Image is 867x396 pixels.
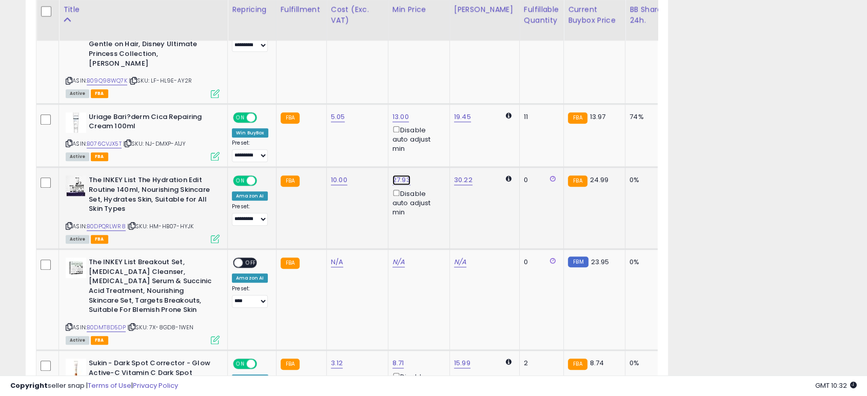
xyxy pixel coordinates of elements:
[255,360,272,368] span: OFF
[91,89,108,98] span: FBA
[454,4,515,15] div: [PERSON_NAME]
[87,140,122,148] a: B076CVJX5T
[331,358,343,368] a: 3.12
[88,381,131,390] a: Terms of Use
[591,257,609,267] span: 23.95
[255,113,272,122] span: OFF
[232,285,268,308] div: Preset:
[91,152,108,161] span: FBA
[454,175,472,185] a: 30.22
[89,258,213,317] b: The INKEY List Breakout Set, [MEDICAL_DATA] Cleanser, [MEDICAL_DATA] Serum & Succinic Acid Treatm...
[392,4,445,15] div: Min Price
[629,4,667,26] div: BB Share 24h.
[524,112,556,122] div: 11
[281,359,300,370] small: FBA
[506,175,511,182] i: Calculated using Dynamic Max Price.
[454,112,471,122] a: 19.45
[87,323,126,332] a: B0DMT8D5DP
[66,175,86,196] img: 41ytoTj55CL._SL40_.jpg
[234,176,247,185] span: ON
[392,175,410,185] a: 27.93
[89,175,213,216] b: The INKEY List The Hydration Edit Routine 140ml, Nourishing Skincare Set, Hydrates Skin, Suitable...
[392,188,442,217] div: Disable auto adjust min
[66,152,89,161] span: All listings currently available for purchase on Amazon
[392,358,404,368] a: 8.71
[232,191,268,201] div: Amazon AI
[87,76,127,85] a: B09Q98WQ7K
[524,4,559,26] div: Fulfillable Quantity
[454,257,466,267] a: N/A
[255,176,272,185] span: OFF
[568,175,587,187] small: FBA
[234,113,247,122] span: ON
[281,175,300,187] small: FBA
[123,140,186,148] span: | SKU: NJ-DMXP-A1JY
[66,2,220,97] div: ASIN:
[91,235,108,244] span: FBA
[127,222,193,230] span: | SKU: HM-HB07-HYJK
[66,112,86,133] img: 4132lM5ifIL._SL40_.jpg
[66,175,220,242] div: ASIN:
[66,359,86,379] img: 31U5EEOrwRL._SL40_.jpg
[454,358,470,368] a: 15.99
[281,258,300,269] small: FBA
[392,257,405,267] a: N/A
[629,258,663,267] div: 0%
[232,273,268,283] div: Amazon AI
[629,112,663,122] div: 74%
[568,359,587,370] small: FBA
[281,4,322,15] div: Fulfillment
[66,89,89,98] span: All listings currently available for purchase on Amazon
[568,112,587,124] small: FBA
[133,381,178,390] a: Privacy Policy
[10,381,48,390] strong: Copyright
[629,359,663,368] div: 0%
[629,175,663,185] div: 0%
[392,112,409,122] a: 13.00
[568,256,588,267] small: FBM
[232,4,272,15] div: Repricing
[331,175,347,185] a: 10.00
[10,381,178,391] div: seller snap | |
[331,257,343,267] a: N/A
[524,258,556,267] div: 0
[281,112,300,124] small: FBA
[392,124,442,154] div: Disable auto adjust min
[590,358,604,368] span: 8.74
[590,112,606,122] span: 13.97
[232,140,268,163] div: Preset:
[232,203,268,226] div: Preset:
[127,323,193,331] span: | SKU: 7X-8GD8-1WEN
[91,336,108,345] span: FBA
[524,359,556,368] div: 2
[243,259,259,267] span: OFF
[63,4,223,15] div: Title
[568,4,621,26] div: Current Buybox Price
[66,336,89,345] span: All listings currently available for purchase on Amazon
[66,258,86,278] img: 415L-R3GJfL._SL40_.jpg
[331,4,384,26] div: Cost (Exc. VAT)
[129,76,192,85] span: | SKU: LF-HL9E-AY2R
[331,112,345,122] a: 5.05
[89,112,213,134] b: Uriage Bari?derm Cica Repairing Cream 100ml
[590,175,609,185] span: 24.99
[87,222,126,231] a: B0DPQRLWR8
[66,235,89,244] span: All listings currently available for purchase on Amazon
[234,360,247,368] span: ON
[66,258,220,343] div: ASIN:
[66,112,220,160] div: ASIN:
[524,175,556,185] div: 0
[232,128,268,137] div: Win BuyBox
